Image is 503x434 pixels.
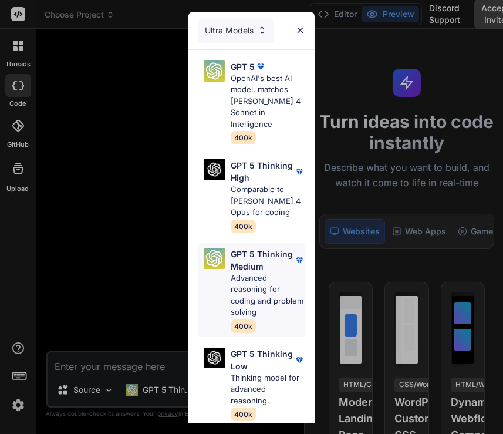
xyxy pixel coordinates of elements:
span: 400k [231,408,256,421]
p: OpenAI's best AI model, matches [PERSON_NAME] 4 Sonnet in Intelligence [231,73,305,130]
p: GPT 5 [231,60,255,73]
span: 400k [231,131,256,144]
div: Ultra Models [198,18,274,43]
p: Comparable to [PERSON_NAME] 4 Opus for coding [231,184,305,218]
p: GPT 5 Thinking Medium [231,248,293,272]
img: premium [293,354,305,366]
img: premium [293,254,305,266]
p: GPT 5 Thinking High [231,159,293,184]
p: Thinking model for advanced reasoning. [231,372,305,407]
span: 400k [231,319,256,333]
img: Pick Models [257,25,267,35]
img: Pick Models [204,159,225,180]
span: 400k [231,220,256,233]
img: premium [255,60,266,72]
img: close [295,25,305,35]
p: GPT 5 Thinking Low [231,348,293,372]
img: Pick Models [204,348,225,368]
img: premium [293,166,305,177]
img: Pick Models [204,248,225,269]
img: Pick Models [204,60,225,82]
p: Advanced reasoning for coding and problem solving [231,272,305,318]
